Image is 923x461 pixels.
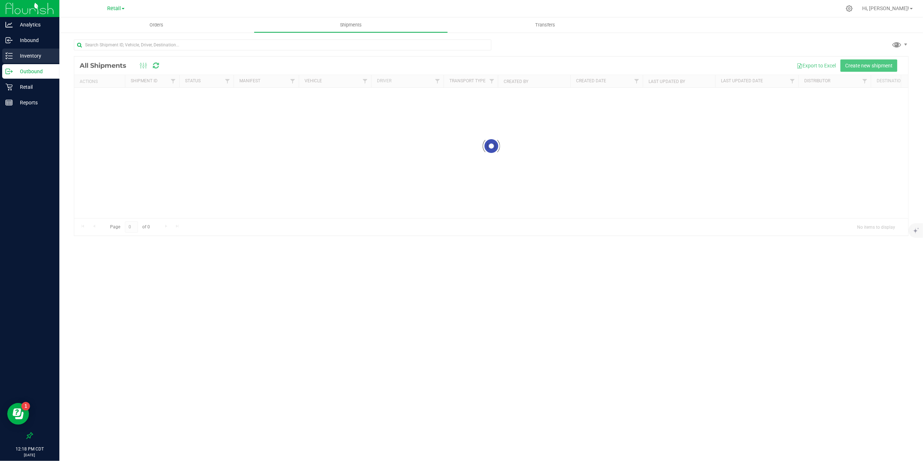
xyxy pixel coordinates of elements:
[862,5,909,11] span: Hi, [PERSON_NAME]!
[107,5,121,12] span: Retail
[13,51,56,60] p: Inventory
[845,5,854,12] div: Manage settings
[5,37,13,44] inline-svg: Inbound
[3,452,56,458] p: [DATE]
[13,20,56,29] p: Analytics
[13,98,56,107] p: Reports
[5,52,13,59] inline-svg: Inventory
[5,99,13,106] inline-svg: Reports
[330,22,372,28] span: Shipments
[448,17,642,33] a: Transfers
[13,36,56,45] p: Inbound
[140,22,173,28] span: Orders
[59,17,254,33] a: Orders
[5,68,13,75] inline-svg: Outbound
[7,403,29,425] iframe: Resource center
[3,446,56,452] p: 12:18 PM CDT
[26,432,33,439] label: Pin the sidebar to full width on large screens
[21,402,30,411] iframe: Resource center unread badge
[74,40,491,50] input: Search Shipment ID, Vehicle, Driver, Destination...
[5,21,13,28] inline-svg: Analytics
[13,83,56,91] p: Retail
[13,67,56,76] p: Outbound
[525,22,565,28] span: Transfers
[254,17,448,33] a: Shipments
[5,83,13,91] inline-svg: Retail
